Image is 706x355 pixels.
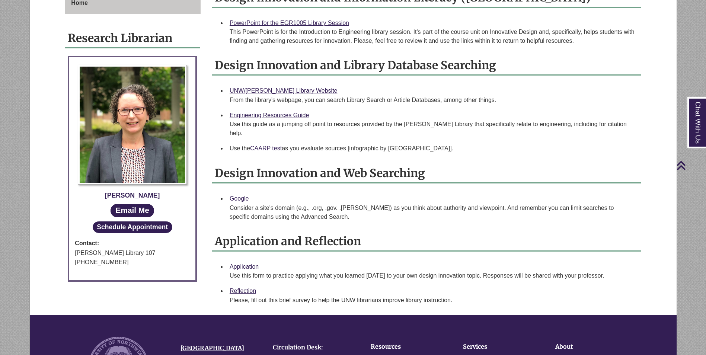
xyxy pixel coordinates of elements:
div: Use this form to practice applying what you learned [DATE] to your own design innovation topic. R... [230,271,635,280]
a: CAARP test [250,145,282,151]
h4: Services [463,343,532,350]
a: Application [230,263,259,270]
li: Use the as you evaluate sources [infographic by [GEOGRAPHIC_DATA]]. [227,141,638,156]
div: Please, fill out this brief survey to help ​the UNW librarians improve library instruction. [230,296,635,305]
img: Profile Photo [78,65,187,185]
a: Back to Top [676,160,704,170]
div: From the library's webpage, you can search Library Search or Article Databases, among other things. [230,96,635,105]
div: [PERSON_NAME] [75,190,190,201]
div: Use this guide as a jumping off point to resources provided by the [PERSON_NAME] Library that spe... [230,120,635,138]
div: This PowerPoint is for the Introduction to Engineering library session. It's part of the course u... [230,28,635,45]
h4: About [555,343,624,350]
div: [PERSON_NAME] Library 107 [75,248,190,258]
a: Profile Photo [PERSON_NAME] [75,65,190,201]
button: Schedule Appointment [93,221,172,233]
h4: Circulation Desk: [273,344,354,351]
h2: Research Librarian [65,29,200,48]
div: [PHONE_NUMBER] [75,258,190,267]
div: Consider a site's domain (e.g., .org, .gov. .[PERSON_NAME]) as you think about authority and view... [230,204,635,221]
a: UNW/[PERSON_NAME] Library Website [230,87,338,94]
a: Reflection [230,288,256,294]
h2: Application and Reflection [212,232,641,252]
strong: Contact: [75,239,190,248]
a: Email Me [111,204,154,217]
a: [GEOGRAPHIC_DATA] [181,344,244,352]
a: Engineering Resources Guide [230,112,309,118]
h2: Design Innovation and Web Searching [212,164,641,183]
a: Google [230,195,249,202]
a: PowerPoint for the EGR1005 Library Session [230,20,349,26]
h2: Design Innovation and Library Database Searching [212,56,641,76]
h4: Resources [371,343,440,350]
